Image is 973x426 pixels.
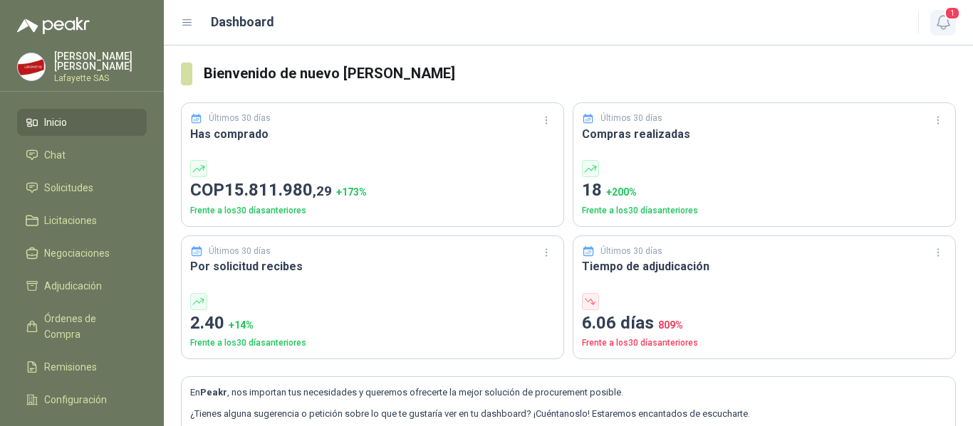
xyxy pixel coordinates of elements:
[17,17,90,34] img: Logo peakr
[582,336,947,350] p: Frente a los 30 días anteriores
[44,213,97,228] span: Licitaciones
[44,245,110,261] span: Negociaciones
[190,204,555,218] p: Frente a los 30 días anteriores
[18,53,45,80] img: Company Logo
[54,51,147,71] p: [PERSON_NAME] [PERSON_NAME]
[204,63,956,85] h3: Bienvenido de nuevo [PERSON_NAME]
[190,257,555,275] h3: Por solicitud recibes
[44,392,107,408] span: Configuración
[582,257,947,275] h3: Tiempo de adjudicación
[190,177,555,204] p: COP
[190,407,947,421] p: ¿Tienes alguna sugerencia o petición sobre lo que te gustaría ver en tu dashboard? ¡Cuéntanoslo! ...
[224,180,332,200] span: 15.811.980
[17,174,147,201] a: Solicitudes
[582,125,947,143] h3: Compras realizadas
[229,319,254,331] span: + 14 %
[17,109,147,136] a: Inicio
[190,310,555,337] p: 2.40
[190,385,947,400] p: En , nos importan tus necesidades y queremos ofrecerte la mejor solución de procurement posible.
[336,186,367,198] span: + 173 %
[54,74,147,82] p: Lafayette SAS
[17,240,147,267] a: Negociaciones
[44,359,97,375] span: Remisiones
[582,177,947,204] p: 18
[313,183,332,199] span: ,29
[17,207,147,234] a: Licitaciones
[606,186,637,198] span: + 200 %
[44,180,93,196] span: Solicitudes
[582,204,947,218] p: Frente a los 30 días anteriores
[209,245,271,258] p: Últimos 30 días
[930,10,956,36] button: 1
[44,311,133,342] span: Órdenes de Compra
[17,386,147,413] a: Configuración
[600,112,662,125] p: Últimos 30 días
[44,147,66,163] span: Chat
[600,245,662,258] p: Últimos 30 días
[17,353,147,380] a: Remisiones
[945,6,960,20] span: 1
[211,12,274,32] h1: Dashboard
[44,115,67,130] span: Inicio
[190,336,555,350] p: Frente a los 30 días anteriores
[658,319,683,331] span: 809 %
[17,272,147,299] a: Adjudicación
[582,310,947,337] p: 6.06 días
[44,278,102,294] span: Adjudicación
[200,387,227,398] b: Peakr
[209,112,271,125] p: Últimos 30 días
[17,305,147,348] a: Órdenes de Compra
[190,125,555,143] h3: Has comprado
[17,142,147,169] a: Chat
